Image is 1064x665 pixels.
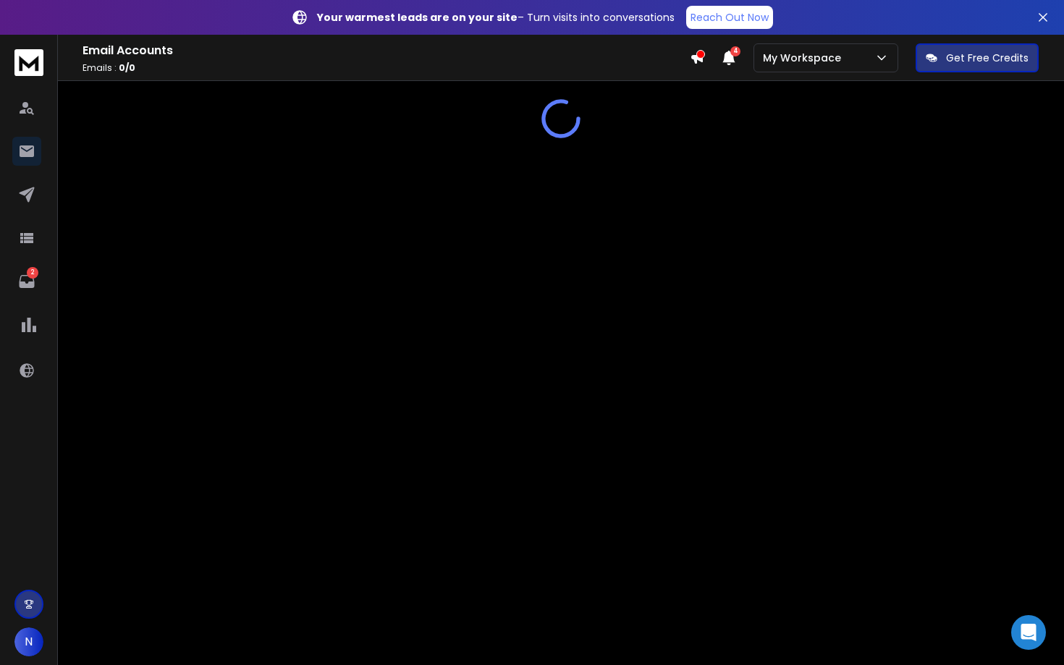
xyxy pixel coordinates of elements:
[317,10,675,25] p: – Turn visits into conversations
[14,627,43,656] button: N
[14,49,43,76] img: logo
[119,62,135,74] span: 0 / 0
[691,10,769,25] p: Reach Out Now
[730,46,740,56] span: 4
[83,42,690,59] h1: Email Accounts
[83,62,690,74] p: Emails :
[916,43,1039,72] button: Get Free Credits
[946,51,1029,65] p: Get Free Credits
[27,267,38,279] p: 2
[763,51,847,65] p: My Workspace
[317,10,518,25] strong: Your warmest leads are on your site
[686,6,773,29] a: Reach Out Now
[12,267,41,296] a: 2
[1011,615,1046,650] div: Open Intercom Messenger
